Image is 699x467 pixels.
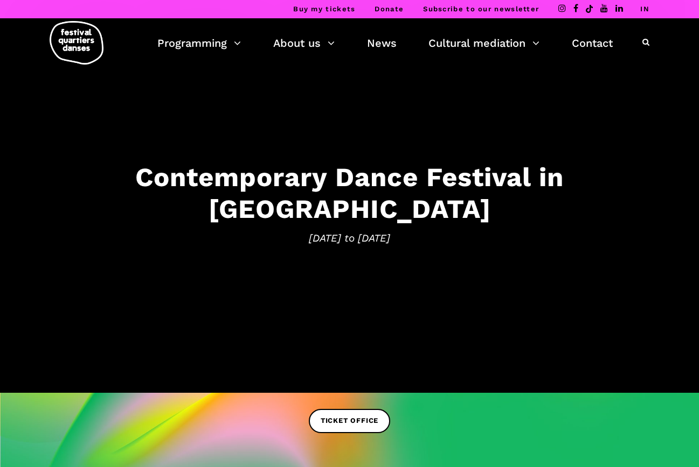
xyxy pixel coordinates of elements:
[321,415,378,427] span: TICKET OFFICE
[640,5,649,13] a: IN
[293,5,355,13] a: Buy my tickets
[367,34,397,52] a: News
[50,21,103,65] img: logo-fqd-med
[16,230,684,246] span: [DATE] to [DATE]
[572,34,613,52] a: Contact
[428,34,539,52] a: Cultural mediation
[423,5,539,13] a: Subscribe to our newsletter
[309,409,390,433] a: TICKET OFFICE
[273,34,335,52] a: About us
[135,161,564,224] font: Contemporary Dance Festival in [GEOGRAPHIC_DATA]
[157,34,241,52] a: Programming
[375,5,404,13] a: Donate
